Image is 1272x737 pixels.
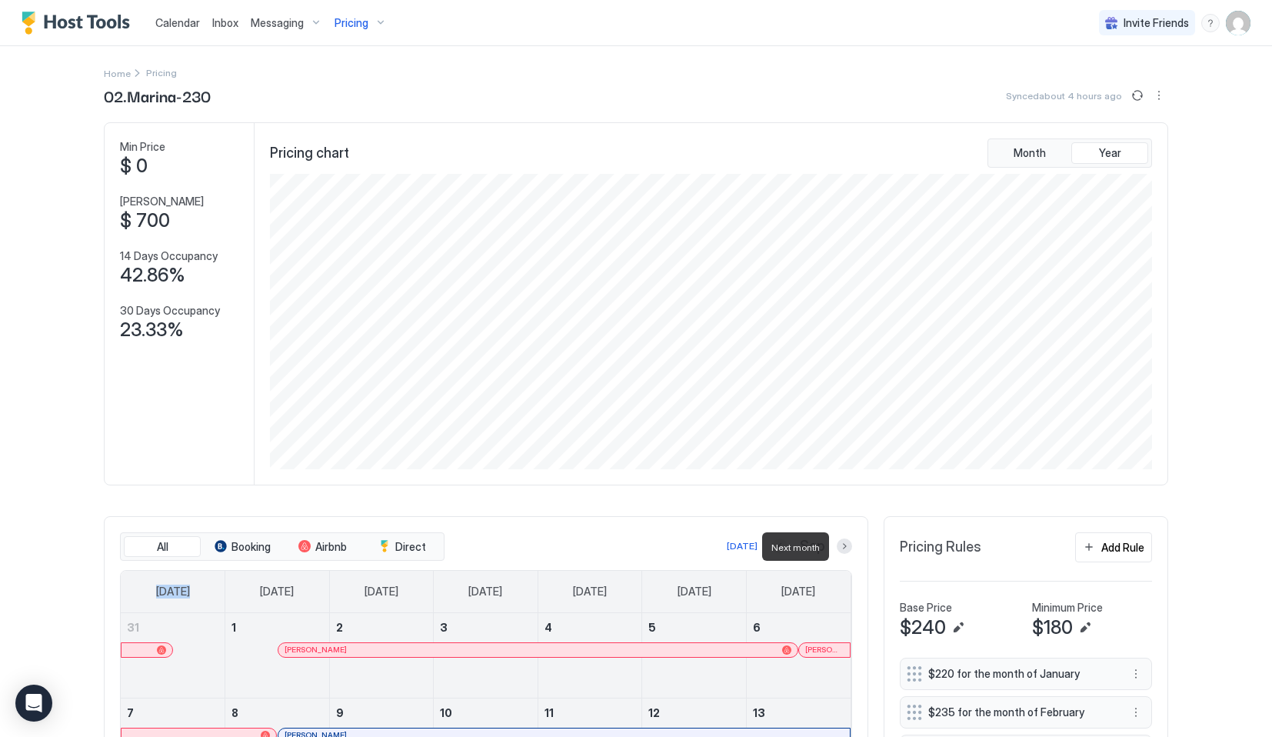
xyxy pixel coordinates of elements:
span: $ 700 [120,209,170,232]
button: Direct [364,536,441,558]
a: Sunday [141,571,205,612]
div: menu [1127,703,1145,722]
a: Wednesday [453,571,518,612]
span: 10 [440,706,452,719]
span: 23.33% [120,318,184,342]
span: Synced about 4 hours ago [1006,90,1122,102]
span: [DATE] [260,585,294,599]
button: Airbnb [284,536,361,558]
div: menu [1150,86,1168,105]
span: 12 [648,706,660,719]
span: 11 [544,706,554,719]
span: Inbox [212,16,238,29]
span: [DATE] [468,585,502,599]
button: [DATE] [724,537,760,555]
div: Add Rule [1101,539,1144,555]
div: [DATE] [727,539,758,553]
span: 8 [231,706,238,719]
span: Messaging [251,16,304,30]
span: Calendar [155,16,200,29]
span: [PERSON_NAME] [805,645,844,655]
span: 5 [648,621,656,634]
a: Host Tools Logo [22,12,137,35]
button: Add Rule [1075,532,1152,562]
a: September 6, 2025 [747,613,851,642]
span: Month [1014,146,1046,160]
span: 14 Days Occupancy [120,249,218,263]
span: Booking [231,540,271,554]
a: September 9, 2025 [330,699,434,727]
span: 4 [544,621,552,634]
span: Invite Friends [1124,16,1189,30]
div: User profile [1226,11,1250,35]
a: Monday [245,571,309,612]
span: $220 for the month of January [928,667,1111,681]
span: All [157,540,168,554]
a: September 1, 2025 [225,613,329,642]
a: September 11, 2025 [538,699,642,727]
div: menu [1127,665,1145,683]
button: Edit [949,619,967,637]
button: Next month [837,539,852,554]
span: Minimum Price [1032,601,1103,615]
td: September 3, 2025 [434,613,538,699]
a: September 8, 2025 [225,699,329,727]
button: Month [991,142,1068,164]
button: Year [1071,142,1148,164]
div: Open Intercom Messenger [15,685,52,722]
span: 30 Days Occupancy [120,304,220,318]
a: September 5, 2025 [642,613,746,642]
td: September 6, 2025 [746,613,851,699]
a: August 31, 2025 [121,613,225,642]
div: [PERSON_NAME] [285,645,791,655]
span: 02.Marina-230 [104,84,211,107]
td: August 31, 2025 [121,613,225,699]
a: September 4, 2025 [538,613,642,642]
span: 9 [336,706,344,719]
span: 1 [231,621,236,634]
span: $ 0 [120,155,148,178]
td: September 4, 2025 [538,613,642,699]
span: [DATE] [678,585,711,599]
span: [DATE] [573,585,607,599]
div: tab-group [987,138,1152,168]
span: $180 [1032,616,1073,639]
a: Friday [662,571,727,612]
a: Tuesday [349,571,414,612]
a: Thursday [558,571,622,612]
div: tab-group [120,532,445,562]
a: Calendar [155,15,200,31]
span: 3 [440,621,448,634]
td: September 1, 2025 [225,613,330,699]
a: September 2, 2025 [330,613,434,642]
span: Breadcrumb [146,67,177,78]
span: 13 [753,706,765,719]
span: Airbnb [315,540,347,554]
a: Home [104,65,131,81]
button: Booking [204,536,281,558]
button: All [124,536,201,558]
span: 42.86% [120,264,185,287]
td: September 2, 2025 [329,613,434,699]
span: 6 [753,621,761,634]
span: $240 [900,616,946,639]
span: Pricing chart [270,145,349,162]
button: Edit [1076,619,1094,637]
span: [PERSON_NAME] [120,195,204,208]
span: [DATE] [156,585,190,599]
span: [PERSON_NAME] [285,645,347,655]
span: [DATE] [365,585,398,599]
span: Pricing [335,16,368,30]
span: 2 [336,621,343,634]
div: Breadcrumb [104,65,131,81]
span: $235 for the month of February [928,705,1111,719]
a: September 3, 2025 [434,613,538,642]
span: Pricing Rules [900,539,981,556]
span: Direct [395,540,426,554]
span: [DATE] [781,585,815,599]
a: Inbox [212,15,238,31]
span: 31 [127,621,139,634]
a: Saturday [766,571,831,612]
a: September 12, 2025 [642,699,746,727]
